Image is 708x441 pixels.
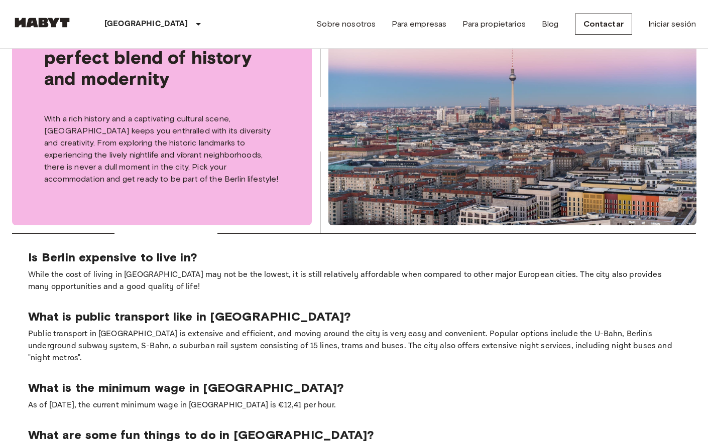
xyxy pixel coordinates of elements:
[28,269,680,293] p: While the cost of living in [GEOGRAPHIC_DATA] may not be the lowest, it is still relatively affor...
[28,309,680,324] p: What is public transport like in [GEOGRAPHIC_DATA]?
[28,399,680,411] p: As of [DATE], the current minimum wage in [GEOGRAPHIC_DATA] is €12,41 per hour.
[12,18,72,28] img: Habyt
[648,18,696,30] a: Iniciar sesión
[462,18,526,30] a: Para propietarios
[104,18,188,30] p: [GEOGRAPHIC_DATA]
[28,250,680,265] p: Is Berlin expensive to live in?
[44,113,280,185] p: With a rich history and a captivating cultural scene, [GEOGRAPHIC_DATA] keeps you enthralled with...
[575,14,632,35] a: Contactar
[316,18,376,30] a: Sobre nosotros
[44,26,280,89] span: [GEOGRAPHIC_DATA], the perfect blend of history and modernity
[28,380,680,395] p: What is the minimum wage in [GEOGRAPHIC_DATA]?
[542,18,559,30] a: Blog
[392,18,446,30] a: Para empresas
[28,328,680,364] p: Public transport in [GEOGRAPHIC_DATA] is extensive and efficient, and moving around the city is v...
